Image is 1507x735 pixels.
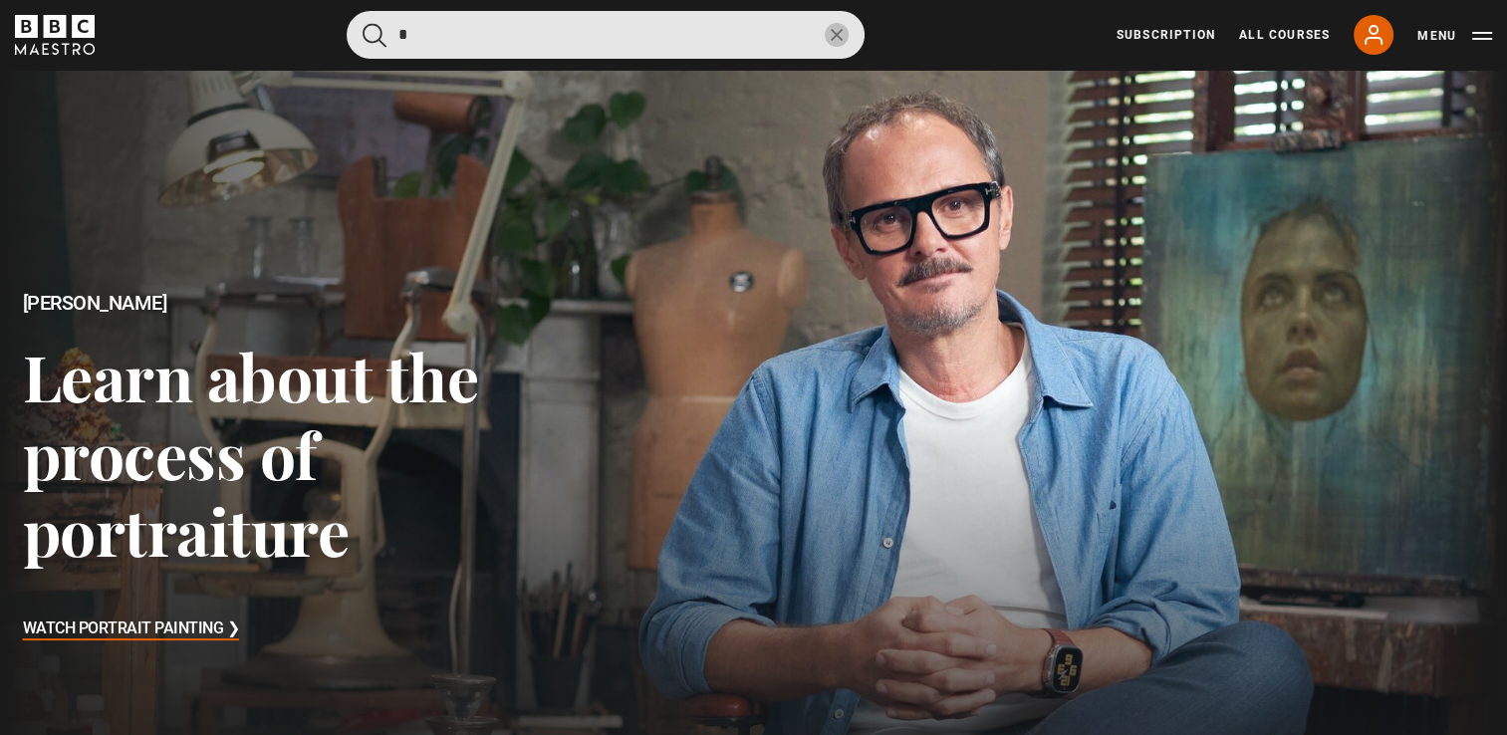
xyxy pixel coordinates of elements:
[347,11,865,59] input: Search
[1239,26,1330,44] a: All Courses
[363,23,386,48] button: Submit the search query
[1117,26,1215,44] a: Subscription
[23,338,604,569] h3: Learn about the process of portraiture
[23,292,604,315] h2: [PERSON_NAME]
[15,15,95,55] svg: BBC Maestro
[825,23,849,47] button: Clear the search query
[23,614,240,644] h3: Watch Portrait Painting ❯
[1417,26,1492,46] button: Toggle navigation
